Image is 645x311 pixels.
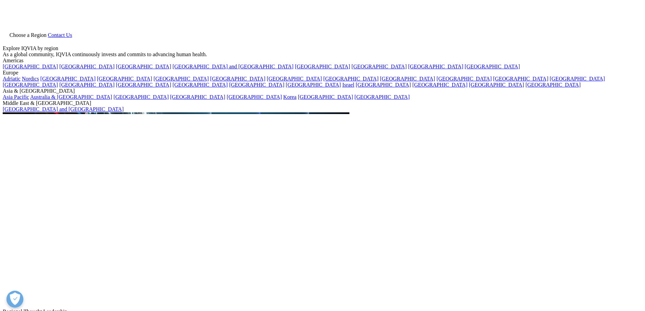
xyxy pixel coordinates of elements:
[113,94,169,100] a: [GEOGRAPHIC_DATA]
[40,76,95,82] a: [GEOGRAPHIC_DATA]
[59,64,114,69] a: [GEOGRAPHIC_DATA]
[3,88,642,94] div: Asia & [GEOGRAPHIC_DATA]
[3,94,29,100] a: Asia Pacific
[3,112,349,307] img: 2093_analyzing-data-using-big-screen-display-and-laptop.png
[3,51,642,58] div: As a global community, IQVIA continuously invests and commits to advancing human health.
[550,76,605,82] a: [GEOGRAPHIC_DATA]
[3,45,642,51] div: Explore IQVIA by region
[323,76,379,82] a: [GEOGRAPHIC_DATA]
[227,94,282,100] a: [GEOGRAPHIC_DATA]
[116,82,171,88] a: [GEOGRAPHIC_DATA]
[295,64,350,69] a: [GEOGRAPHIC_DATA]
[3,106,124,112] a: [GEOGRAPHIC_DATA] and [GEOGRAPHIC_DATA]
[170,94,225,100] a: [GEOGRAPHIC_DATA]
[525,82,581,88] a: [GEOGRAPHIC_DATA]
[229,82,284,88] a: [GEOGRAPHIC_DATA]
[172,82,228,88] a: [GEOGRAPHIC_DATA]
[286,82,341,88] a: [GEOGRAPHIC_DATA]
[351,64,407,69] a: [GEOGRAPHIC_DATA]
[59,82,114,88] a: [GEOGRAPHIC_DATA]
[3,76,20,82] a: Adriatic
[356,82,411,88] a: [GEOGRAPHIC_DATA]
[97,76,152,82] a: [GEOGRAPHIC_DATA]
[172,64,293,69] a: [GEOGRAPHIC_DATA] and [GEOGRAPHIC_DATA]
[3,70,642,76] div: Europe
[342,82,354,88] a: Israel
[3,58,642,64] div: Americas
[298,94,353,100] a: [GEOGRAPHIC_DATA]
[354,94,410,100] a: [GEOGRAPHIC_DATA]
[30,94,112,100] a: Australia & [GEOGRAPHIC_DATA]
[436,76,492,82] a: [GEOGRAPHIC_DATA]
[408,64,463,69] a: [GEOGRAPHIC_DATA]
[210,76,265,82] a: [GEOGRAPHIC_DATA]
[3,100,642,106] div: Middle East & [GEOGRAPHIC_DATA]
[412,82,468,88] a: [GEOGRAPHIC_DATA]
[3,82,58,88] a: [GEOGRAPHIC_DATA]
[22,76,39,82] a: Nordics
[283,94,297,100] a: Korea
[116,64,171,69] a: [GEOGRAPHIC_DATA]
[6,291,23,308] button: 개방형 기본 설정
[493,76,548,82] a: [GEOGRAPHIC_DATA]
[267,76,322,82] a: [GEOGRAPHIC_DATA]
[3,64,58,69] a: [GEOGRAPHIC_DATA]
[465,64,520,69] a: [GEOGRAPHIC_DATA]
[9,32,46,38] span: Choose a Region
[48,32,72,38] a: Contact Us
[153,76,209,82] a: [GEOGRAPHIC_DATA]
[380,76,435,82] a: [GEOGRAPHIC_DATA]
[469,82,524,88] a: [GEOGRAPHIC_DATA]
